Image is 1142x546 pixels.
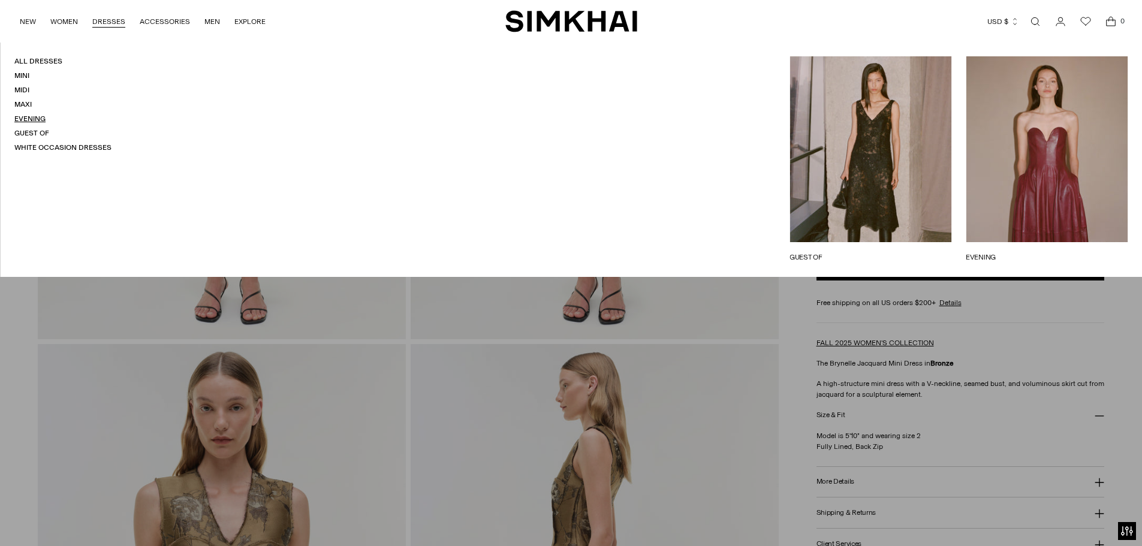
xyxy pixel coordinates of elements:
[20,8,36,35] a: NEW
[140,8,190,35] a: ACCESSORIES
[1023,10,1047,34] a: Open search modal
[1074,10,1098,34] a: Wishlist
[92,8,125,35] a: DRESSES
[1048,10,1072,34] a: Go to the account page
[1117,16,1128,26] span: 0
[204,8,220,35] a: MEN
[234,8,266,35] a: EXPLORE
[1099,10,1123,34] a: Open cart modal
[50,8,78,35] a: WOMEN
[987,8,1019,35] button: USD $
[505,10,637,33] a: SIMKHAI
